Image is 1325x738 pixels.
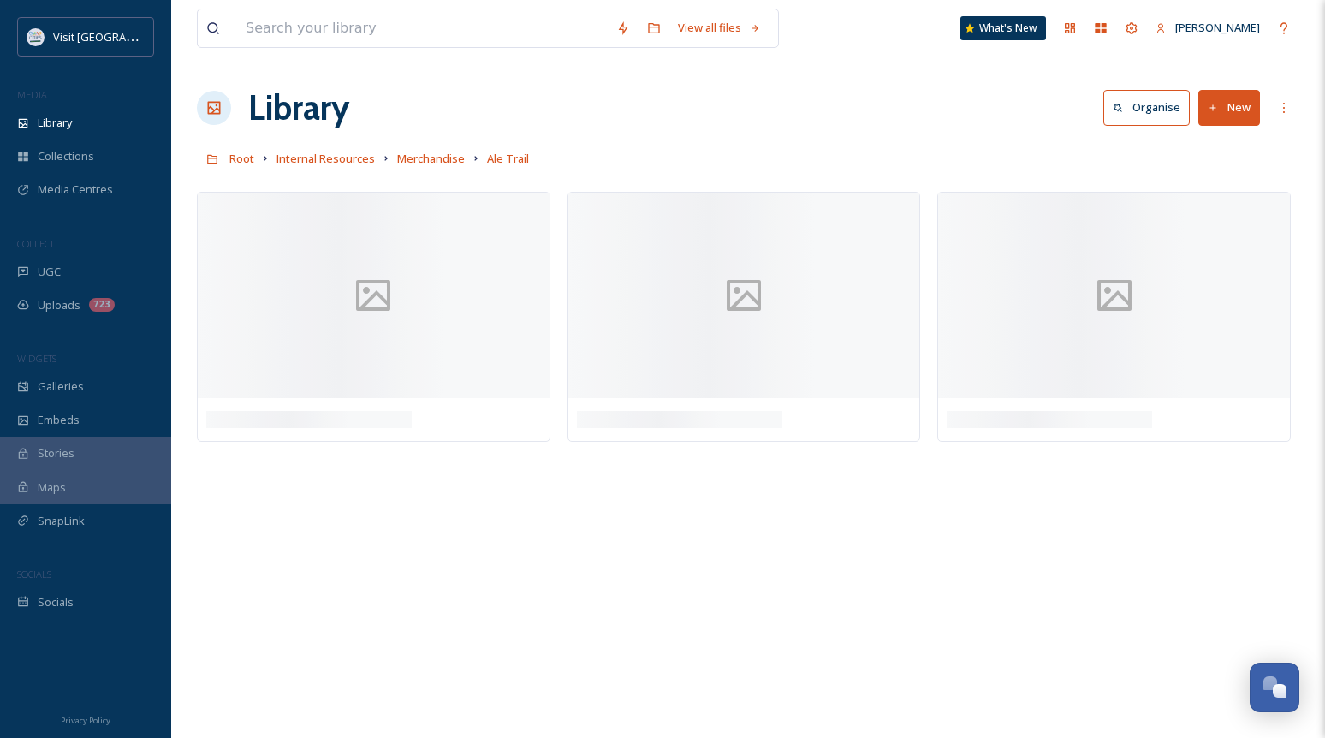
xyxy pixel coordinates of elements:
[17,237,54,250] span: COLLECT
[38,297,80,313] span: Uploads
[38,412,80,428] span: Embeds
[38,264,61,280] span: UGC
[397,148,465,169] a: Merchandise
[61,715,110,726] span: Privacy Policy
[669,11,769,45] a: View all files
[89,298,115,312] div: 723
[17,568,51,580] span: SOCIALS
[61,709,110,729] a: Privacy Policy
[17,88,47,101] span: MEDIA
[38,445,74,461] span: Stories
[229,148,254,169] a: Root
[53,28,186,45] span: Visit [GEOGRAPHIC_DATA]
[38,182,113,198] span: Media Centres
[397,151,465,166] span: Merchandise
[17,352,56,365] span: WIDGETS
[38,479,66,496] span: Maps
[38,115,72,131] span: Library
[229,151,254,166] span: Root
[38,148,94,164] span: Collections
[38,513,85,529] span: SnapLink
[1103,90,1198,125] a: Organise
[960,16,1046,40] a: What's New
[38,594,74,610] span: Socials
[276,148,375,169] a: Internal Resources
[27,28,45,45] img: QCCVB_VISIT_vert_logo_4c_tagline_122019.svg
[1198,90,1260,125] button: New
[237,9,608,47] input: Search your library
[276,151,375,166] span: Internal Resources
[487,151,529,166] span: Ale Trail
[1175,20,1260,35] span: [PERSON_NAME]
[248,82,349,134] a: Library
[1250,663,1299,712] button: Open Chat
[1103,90,1190,125] button: Organise
[487,148,529,169] a: Ale Trail
[1147,11,1269,45] a: [PERSON_NAME]
[38,378,84,395] span: Galleries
